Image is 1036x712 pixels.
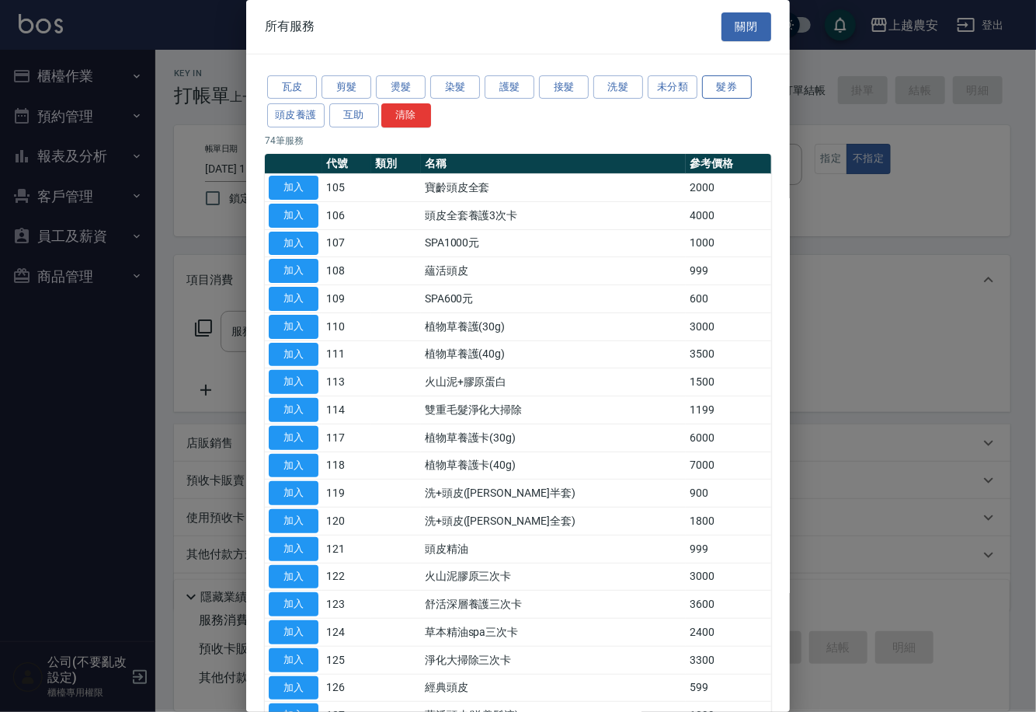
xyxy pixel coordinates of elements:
td: 3000 [686,563,771,591]
td: 1500 [686,368,771,396]
button: 燙髮 [376,75,426,99]
button: 護髮 [485,75,534,99]
td: 火山泥膠原三次卡 [421,563,686,591]
td: 頭皮全套養護3次卡 [421,201,686,229]
button: 關閉 [721,12,771,41]
td: 105 [322,174,371,202]
button: 加入 [269,287,318,311]
td: 雙重毛髮淨化大掃除 [421,396,686,424]
td: 植物草養護卡(40g) [421,452,686,480]
td: 106 [322,201,371,229]
button: 加入 [269,232,318,256]
td: 119 [322,480,371,508]
td: 121 [322,535,371,563]
td: 3500 [686,340,771,368]
td: 植物草養護(40g) [421,340,686,368]
td: 洗+頭皮([PERSON_NAME]全套) [421,508,686,536]
td: 4000 [686,201,771,229]
td: 植物草養護卡(30g) [421,424,686,452]
button: 互助 [329,103,379,127]
button: 加入 [269,648,318,672]
td: 經典頭皮 [421,674,686,702]
button: 未分類 [648,75,697,99]
button: 加入 [269,565,318,589]
button: 加入 [269,259,318,283]
button: 頭皮養護 [267,103,325,127]
button: 加入 [269,620,318,644]
button: 加入 [269,537,318,561]
th: 代號 [322,154,371,174]
td: 108 [322,257,371,285]
button: 加入 [269,426,318,450]
td: 107 [322,229,371,257]
td: 125 [322,646,371,674]
td: 6000 [686,424,771,452]
button: 加入 [269,315,318,339]
button: 髮券 [702,75,752,99]
td: 蘊活頭皮 [421,257,686,285]
td: 124 [322,619,371,647]
button: 洗髮 [593,75,643,99]
td: 植物草養護(30g) [421,312,686,340]
button: 加入 [269,343,318,367]
td: 600 [686,285,771,313]
td: 113 [322,368,371,396]
td: 洗+頭皮([PERSON_NAME]半套) [421,480,686,508]
td: 599 [686,674,771,702]
td: 999 [686,535,771,563]
td: 2400 [686,619,771,647]
td: 999 [686,257,771,285]
td: 3000 [686,312,771,340]
td: 126 [322,674,371,702]
td: 900 [686,480,771,508]
td: 114 [322,396,371,424]
td: 火山泥+膠原蛋白 [421,368,686,396]
th: 類別 [371,154,420,174]
td: 7000 [686,452,771,480]
td: 1199 [686,396,771,424]
button: 加入 [269,454,318,478]
button: 剪髮 [322,75,371,99]
td: 淨化大掃除三次卡 [421,646,686,674]
th: 名稱 [421,154,686,174]
button: 瓦皮 [267,75,317,99]
p: 74 筆服務 [265,134,771,148]
button: 接髮 [539,75,589,99]
button: 加入 [269,398,318,422]
button: 加入 [269,509,318,533]
td: 109 [322,285,371,313]
th: 參考價格 [686,154,771,174]
button: 加入 [269,481,318,505]
td: 120 [322,508,371,536]
td: 草本精油spa三次卡 [421,619,686,647]
td: 122 [322,563,371,591]
button: 加入 [269,676,318,700]
td: 3600 [686,591,771,619]
td: 3300 [686,646,771,674]
button: 清除 [381,103,431,127]
td: 頭皮精油 [421,535,686,563]
td: 2000 [686,174,771,202]
td: 1000 [686,229,771,257]
button: 加入 [269,204,318,228]
td: SPA600元 [421,285,686,313]
td: 110 [322,312,371,340]
td: SPA1000元 [421,229,686,257]
td: 118 [322,452,371,480]
td: 123 [322,591,371,619]
td: 舒活深層養護三次卡 [421,591,686,619]
button: 加入 [269,176,318,200]
span: 所有服務 [265,19,315,34]
td: 111 [322,340,371,368]
td: 寶齡頭皮全套 [421,174,686,202]
td: 117 [322,424,371,452]
button: 染髮 [430,75,480,99]
button: 加入 [269,370,318,394]
button: 加入 [269,592,318,616]
td: 1800 [686,508,771,536]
